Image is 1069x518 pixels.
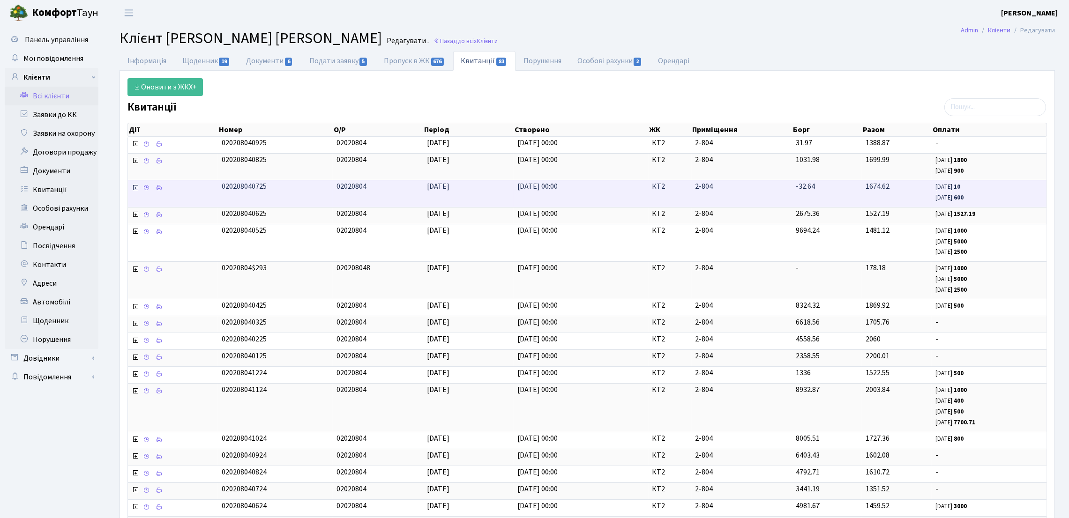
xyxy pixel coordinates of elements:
[796,385,820,395] span: 8932.87
[954,193,964,202] b: 600
[796,501,820,511] span: 4981.67
[695,155,789,165] span: 2-804
[32,5,77,20] b: Комфорт
[954,286,967,294] b: 2500
[427,484,449,494] span: [DATE]
[796,155,820,165] span: 1031.98
[517,225,558,236] span: [DATE] 00:00
[954,264,967,273] b: 1000
[117,5,141,21] button: Переключити навігацію
[427,317,449,327] span: [DATE]
[336,368,366,378] span: 02020804
[477,37,498,45] span: Клієнти
[431,58,444,66] span: 676
[866,155,890,165] span: 1699.99
[336,484,366,494] span: 02020804
[652,300,688,311] span: КТ2
[866,484,890,494] span: 1351.52
[1010,25,1055,36] li: Редагувати
[222,263,267,273] span: 02020804$293
[935,193,964,202] small: [DATE]:
[954,237,967,246] b: 5000
[935,275,967,283] small: [DATE]:
[650,51,697,71] a: Орендарі
[954,248,967,256] b: 2500
[517,368,558,378] span: [DATE] 00:00
[695,433,789,444] span: 2-804
[866,368,890,378] span: 1522.55
[796,351,820,361] span: 2358.55
[5,30,98,49] a: Панель управління
[517,351,558,361] span: [DATE] 00:00
[5,199,98,218] a: Особові рахунки
[944,98,1046,116] input: Пошук...
[218,123,333,136] th: Номер
[336,317,366,327] span: 02020804
[336,138,366,148] span: 02020804
[866,317,890,327] span: 1705.76
[5,218,98,237] a: Орендарі
[336,467,366,477] span: 02020804
[695,385,789,395] span: 2-804
[5,349,98,368] a: Довідники
[935,407,964,416] small: [DATE]:
[695,467,789,478] span: 2-804
[517,263,558,273] span: [DATE] 00:00
[1001,8,1058,18] b: [PERSON_NAME]
[427,467,449,477] span: [DATE]
[866,181,890,192] span: 1674.62
[652,467,688,478] span: КТ2
[935,317,1043,328] span: -
[336,501,366,511] span: 02020804
[954,397,964,405] b: 400
[427,501,449,511] span: [DATE]
[954,156,967,164] b: 1800
[222,334,267,344] span: 020208040225
[935,435,964,443] small: [DATE]:
[5,311,98,330] a: Щоденник
[427,433,449,444] span: [DATE]
[652,484,688,495] span: КТ2
[5,143,98,162] a: Договори продажу
[935,397,964,405] small: [DATE]:
[796,450,820,460] span: 6403.43
[691,123,792,136] th: Приміщення
[634,58,641,66] span: 2
[5,49,98,68] a: Мої повідомлення
[988,25,1010,35] a: Клієнти
[935,156,967,164] small: [DATE]:
[652,263,688,274] span: КТ2
[935,334,1043,345] span: -
[695,368,789,378] span: 2-804
[5,162,98,180] a: Документи
[935,302,964,310] small: [DATE]:
[5,237,98,255] a: Посвідчення
[652,138,688,148] span: КТ2
[9,4,28,22] img: logo.png
[866,225,890,236] span: 1481.12
[961,25,978,35] a: Admin
[517,385,558,395] span: [DATE] 00:00
[336,208,366,219] span: 02020804
[222,501,267,511] span: 020208040624
[866,208,890,219] span: 1527.19
[796,181,815,192] span: -32.64
[652,501,688,511] span: КТ2
[427,385,449,395] span: [DATE]
[695,317,789,328] span: 2-804
[954,183,960,191] b: 10
[427,334,449,344] span: [DATE]
[866,334,881,344] span: 2060
[517,501,558,511] span: [DATE] 00:00
[652,225,688,236] span: КТ2
[954,369,964,377] b: 500
[652,351,688,362] span: КТ2
[222,181,267,192] span: 020208040725
[796,484,820,494] span: 3441.19
[222,467,267,477] span: 020208040824
[427,225,449,236] span: [DATE]
[796,368,811,378] span: 1336
[935,138,1043,148] span: -
[5,255,98,274] a: Контакти
[427,263,449,273] span: [DATE]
